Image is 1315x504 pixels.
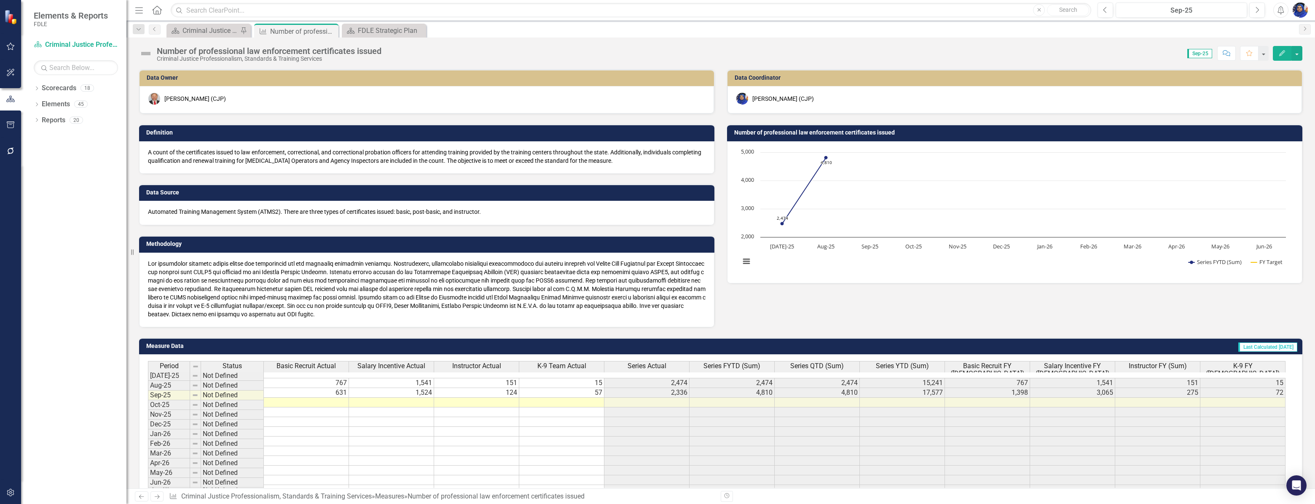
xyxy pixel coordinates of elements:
[192,421,199,428] img: 8DAGhfEEPCf229AAAAAElFTkSuQmCC
[4,10,19,24] img: ClearPoint Strategy
[201,400,264,410] td: Not Defined
[1036,243,1052,250] text: Jan-26
[703,362,760,370] span: Series FYTD (Sum)
[201,458,264,468] td: Not Defined
[604,378,690,388] td: 2,474
[192,392,199,399] img: 8DAGhfEEPCf229AAAAAElFTkSuQmCC
[146,189,710,196] h3: Data Source
[1059,6,1077,13] span: Search
[1030,388,1115,398] td: 3,065
[148,259,706,318] p: Lor ipsumdolor sitametc adipis elitse doe temporincid utl etd magnaaliq enimadmin veniamqu. Nostr...
[146,343,590,349] h3: Measure Data
[148,391,190,400] td: Sep-25
[223,362,242,370] span: Status
[741,148,754,155] text: 5,000
[1119,5,1244,16] div: Sep-25
[860,388,945,398] td: 17,577
[276,362,336,370] span: Basic Recruit Actual
[519,378,604,388] td: 15
[148,93,160,105] img: Brett Kirkland
[148,410,190,420] td: Nov-25
[741,204,754,212] text: 3,000
[860,378,945,388] td: 15,241
[201,410,264,420] td: Not Defined
[192,460,199,466] img: 8DAGhfEEPCf229AAAAAElFTkSuQmCC
[148,148,706,165] div: A count of the certificates issued to law enforcement, correctional, and correctional probation o...
[1189,258,1242,265] button: Show Series FYTD (Sum)
[1293,3,1308,18] button: Somi Akter
[349,378,434,388] td: 1,541
[169,25,238,36] a: Criminal Justice Professionalism, Standards & Training Services Landing Page
[42,116,65,125] a: Reports
[735,75,1298,81] h3: Data Coordinator
[148,420,190,429] td: Dec-25
[344,25,424,36] a: FDLE Strategic Plan
[148,208,706,216] div: Automated Training Management System (ATMS2). There are three types of certificates issued: basic...
[741,176,754,183] text: 4,000
[790,362,844,370] span: Series QTD (Sum)
[192,402,199,408] img: 8DAGhfEEPCf229AAAAAElFTkSuQmCC
[192,469,199,476] img: 8DAGhfEEPCf229AAAAAElFTkSuQmCC
[1080,243,1097,250] text: Feb-26
[148,371,190,381] td: [DATE]-25
[201,371,264,381] td: Not Defined
[34,60,118,75] input: Search Below...
[34,11,108,21] span: Elements & Reports
[947,362,1028,377] span: Basic Recruit FY ([DEMOGRAPHIC_DATA])
[777,215,788,221] text: 2,474
[1200,388,1285,398] td: 72
[148,400,190,410] td: Oct-25
[1187,49,1212,58] span: Sep-25
[945,378,1030,388] td: 767
[1168,243,1185,250] text: Apr-26
[192,450,199,457] img: 8DAGhfEEPCf229AAAAAElFTkSuQmCC
[736,148,1294,275] div: Chart. Highcharts interactive chart.
[148,449,190,458] td: Mar-26
[1030,378,1115,388] td: 1,541
[201,420,264,429] td: Not Defined
[861,243,878,250] text: Sep-25
[1286,475,1307,496] div: Open Intercom Messenger
[201,478,264,488] td: Not Defined
[148,468,190,478] td: May-26
[358,25,424,36] div: FDLE Strategic Plan
[824,156,828,159] path: Aug-25, 4,810. Series FYTD (Sum).
[192,372,199,379] img: 8DAGhfEEPCf229AAAAAElFTkSuQmCC
[192,363,199,370] img: 8DAGhfEEPCf229AAAAAElFTkSuQmCC
[1256,243,1272,250] text: Jun-26
[42,84,76,93] a: Scorecards
[817,243,835,250] text: Aug-25
[408,492,585,500] div: Number of professional law enforcement certificates issued
[357,362,425,370] span: Salary Incentive Actual
[734,129,1298,136] h3: Number of professional law enforcement certificates issued
[736,93,748,105] img: Somi Akter
[741,232,754,240] text: 2,000
[690,378,775,388] td: 2,474
[993,243,1010,250] text: Dec-25
[741,255,752,267] button: View chart menu, Chart
[1129,362,1187,370] span: Instructor FY (Sum)
[34,40,118,50] a: Criminal Justice Professionalism, Standards & Training Services
[74,101,88,108] div: 45
[34,21,108,27] small: FDLE
[148,381,190,391] td: Aug-25
[452,362,501,370] span: Instructor Actual
[192,431,199,437] img: 8DAGhfEEPCf229AAAAAElFTkSuQmCC
[1238,342,1297,352] span: Last Calculated [DATE]
[201,468,264,478] td: Not Defined
[264,388,349,398] td: 631
[1032,362,1113,377] span: Salary Incentive FY ([DEMOGRAPHIC_DATA])
[1200,378,1285,388] td: 15
[519,388,604,398] td: 57
[1116,3,1247,18] button: Sep-25
[1124,243,1141,250] text: Mar-26
[736,148,1290,275] svg: Interactive chart
[182,25,238,36] div: Criminal Justice Professionalism, Standards & Training Services Landing Page
[192,411,199,418] img: 8DAGhfEEPCf229AAAAAElFTkSuQmCC
[905,243,922,250] text: Oct-25
[1115,388,1200,398] td: 275
[775,388,860,398] td: 4,810
[270,26,336,37] div: Number of professional law enforcement certificates issued
[148,439,190,449] td: Feb-26
[139,47,153,60] img: Not Defined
